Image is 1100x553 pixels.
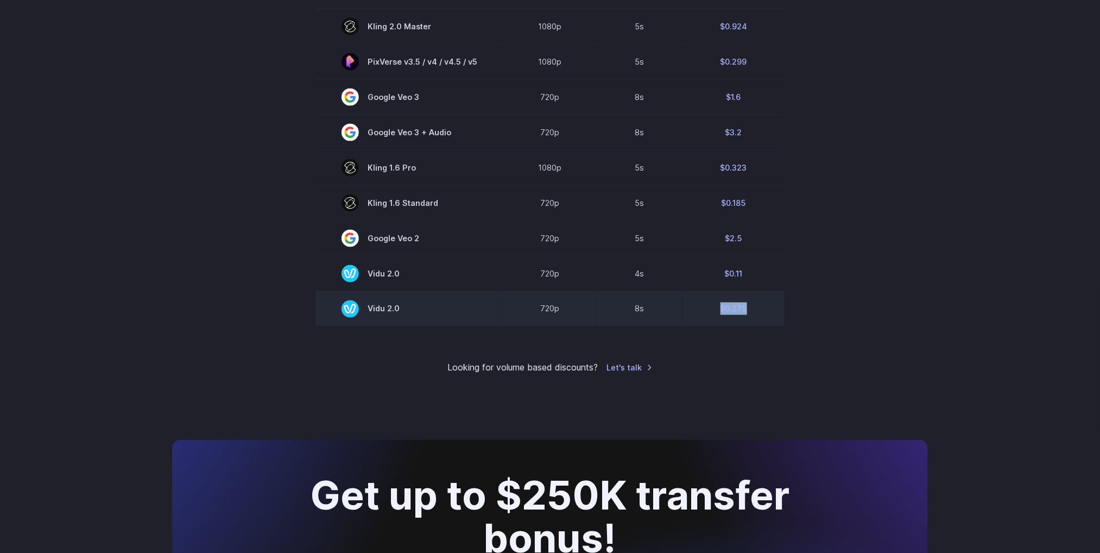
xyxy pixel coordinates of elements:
[682,221,785,256] td: $2.5
[342,159,477,177] span: Kling 1.6 Pro
[682,185,785,221] td: $0.185
[597,150,682,185] td: 5s
[342,53,477,71] span: PixVerse v3.5 / v4 / v4.5 / v5
[503,256,597,291] td: 720p
[503,185,597,221] td: 720p
[597,185,682,221] td: 5s
[342,230,477,247] span: Google Veo 2
[606,362,653,374] a: Let's talk
[682,9,785,44] td: $0.924
[682,256,785,291] td: $0.11
[503,150,597,185] td: 1080p
[342,300,477,318] span: Vidu 2.0
[342,265,477,282] span: Vidu 2.0
[342,89,477,106] span: Google Veo 3
[342,18,477,35] span: Kling 2.0 Master
[503,44,597,79] td: 1080p
[342,194,477,212] span: Kling 1.6 Standard
[682,44,785,79] td: $0.299
[597,79,682,115] td: 8s
[503,9,597,44] td: 1080p
[342,124,477,141] span: Google Veo 3 + Audio
[597,115,682,150] td: 8s
[597,9,682,44] td: 5s
[682,79,785,115] td: $1.6
[682,150,785,185] td: $0.323
[597,221,682,256] td: 5s
[682,115,785,150] td: $3.2
[503,221,597,256] td: 720p
[503,291,597,326] td: 720p
[682,291,785,326] td: $0.275
[597,291,682,326] td: 8s
[447,361,598,375] small: Looking for volume based discounts?
[597,44,682,79] td: 5s
[503,115,597,150] td: 720p
[597,256,682,291] td: 4s
[503,79,597,115] td: 720p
